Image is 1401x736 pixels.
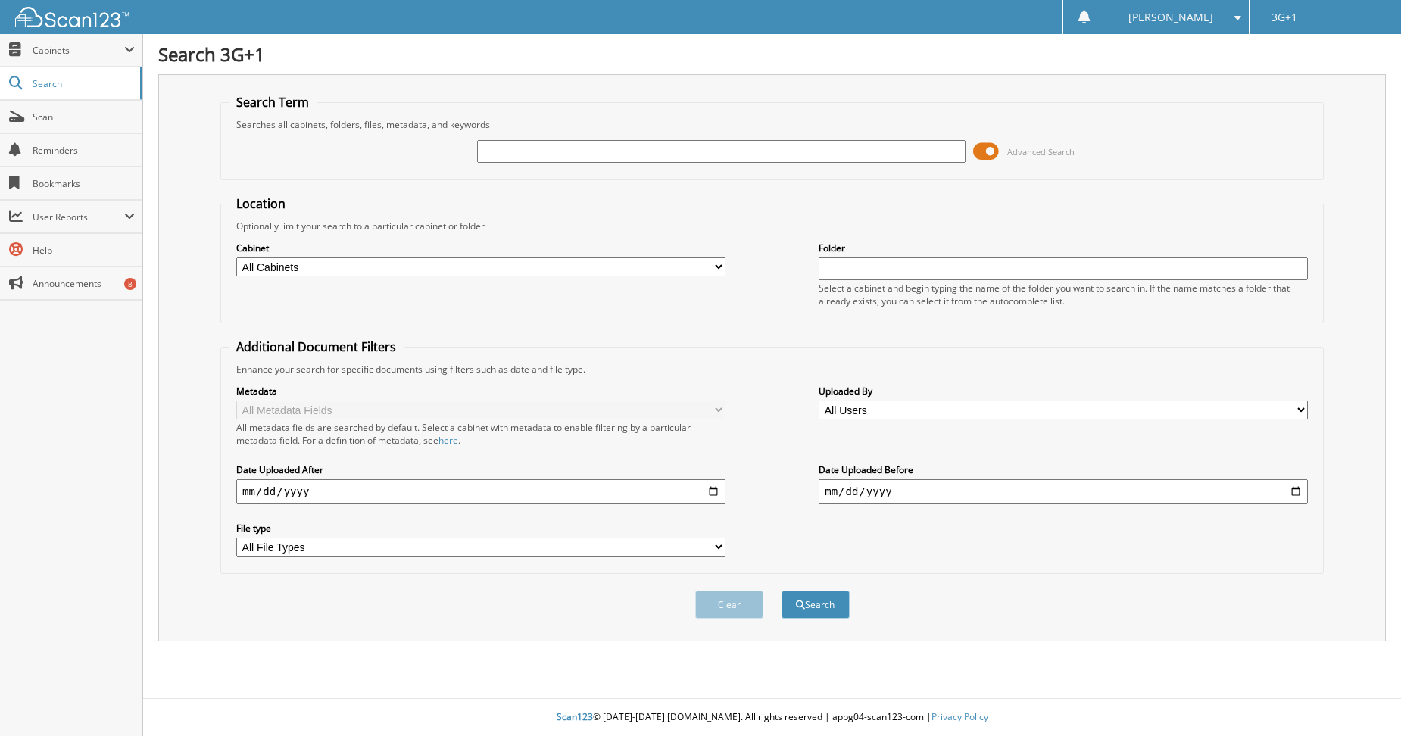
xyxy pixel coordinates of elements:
[1007,146,1075,157] span: Advanced Search
[229,363,1315,376] div: Enhance your search for specific documents using filters such as date and file type.
[931,710,988,723] a: Privacy Policy
[1128,13,1213,22] span: [PERSON_NAME]
[236,385,725,398] label: Metadata
[229,338,404,355] legend: Additional Document Filters
[33,144,135,157] span: Reminders
[236,242,725,254] label: Cabinet
[158,42,1386,67] h1: Search 3G+1
[819,463,1308,476] label: Date Uploaded Before
[33,244,135,257] span: Help
[819,385,1308,398] label: Uploaded By
[15,7,129,27] img: scan123-logo-white.svg
[124,278,136,290] div: 8
[557,710,593,723] span: Scan123
[33,177,135,190] span: Bookmarks
[695,591,763,619] button: Clear
[229,195,293,212] legend: Location
[236,421,725,447] div: All metadata fields are searched by default. Select a cabinet with metadata to enable filtering b...
[33,44,124,57] span: Cabinets
[33,77,133,90] span: Search
[782,591,850,619] button: Search
[33,211,124,223] span: User Reports
[819,479,1308,504] input: end
[236,463,725,476] label: Date Uploaded After
[229,118,1315,131] div: Searches all cabinets, folders, files, metadata, and keywords
[33,277,135,290] span: Announcements
[438,434,458,447] a: here
[1272,13,1297,22] span: 3G+1
[229,220,1315,232] div: Optionally limit your search to a particular cabinet or folder
[236,522,725,535] label: File type
[33,111,135,123] span: Scan
[229,94,317,111] legend: Search Term
[143,699,1401,736] div: © [DATE]-[DATE] [DOMAIN_NAME]. All rights reserved | appg04-scan123-com |
[236,479,725,504] input: start
[819,282,1308,307] div: Select a cabinet and begin typing the name of the folder you want to search in. If the name match...
[819,242,1308,254] label: Folder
